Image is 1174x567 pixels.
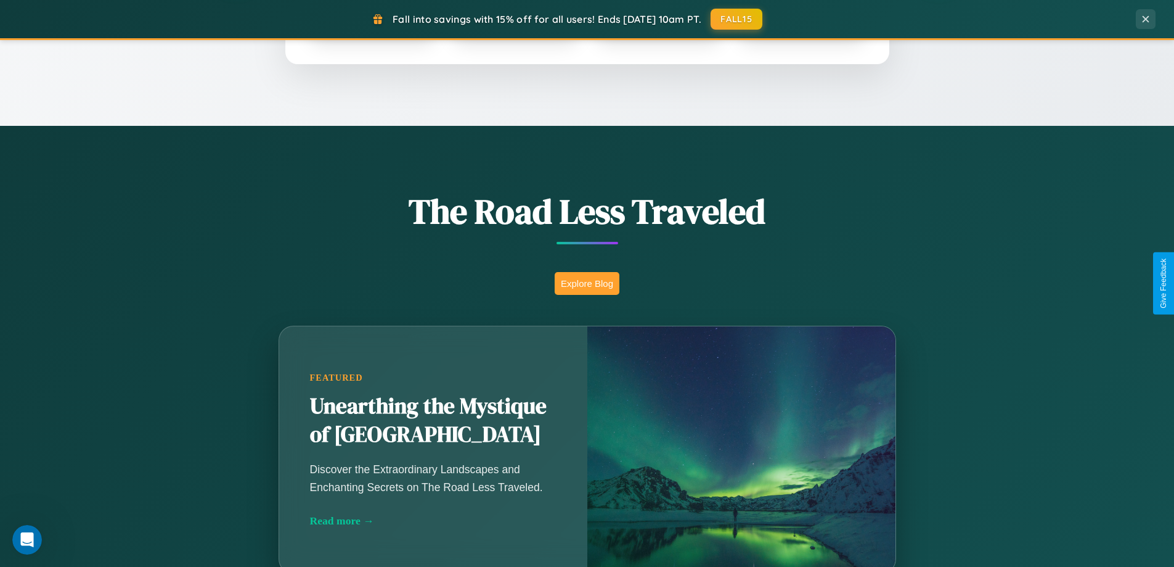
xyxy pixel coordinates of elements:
div: Read more → [310,515,556,528]
div: Featured [310,373,556,383]
iframe: Intercom live chat [12,525,42,555]
div: Give Feedback [1159,259,1168,308]
p: Discover the Extraordinary Landscapes and Enchanting Secrets on The Road Less Traveled. [310,461,556,495]
button: FALL15 [711,9,762,30]
button: Explore Blog [555,272,619,295]
span: Fall into savings with 15% off for all users! Ends [DATE] 10am PT. [393,13,701,25]
h2: Unearthing the Mystique of [GEOGRAPHIC_DATA] [310,392,556,449]
h1: The Road Less Traveled [218,188,957,235]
